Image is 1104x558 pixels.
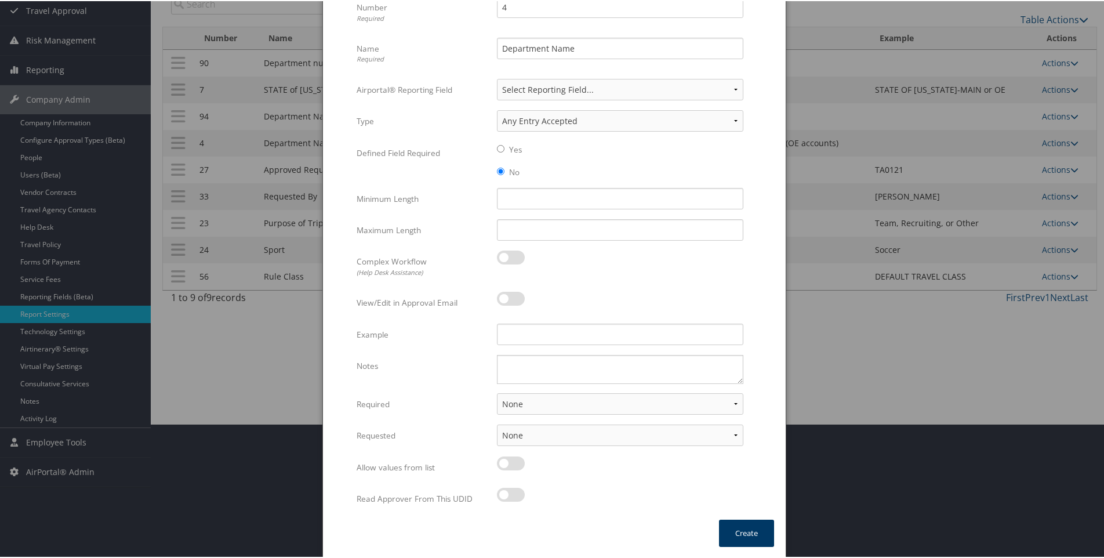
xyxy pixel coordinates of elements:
label: Minimum Length [357,187,488,209]
label: Complex Workflow [357,249,488,281]
label: Requested [357,423,488,445]
div: Required [357,53,488,63]
label: Maximum Length [357,218,488,240]
label: Example [357,323,488,345]
button: Create [719,519,774,546]
div: (Help Desk Assistance) [357,267,488,277]
label: Airportal® Reporting Field [357,78,488,100]
label: Defined Field Required [357,141,488,163]
label: Yes [509,143,522,154]
label: Notes [357,354,488,376]
label: View/Edit in Approval Email [357,291,488,313]
label: Type [357,109,488,131]
label: Required [357,392,488,414]
label: Name [357,37,488,68]
label: Allow values from list [357,455,488,477]
label: Read Approver From This UDID [357,487,488,509]
div: Required [357,13,488,23]
label: No [509,165,520,177]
